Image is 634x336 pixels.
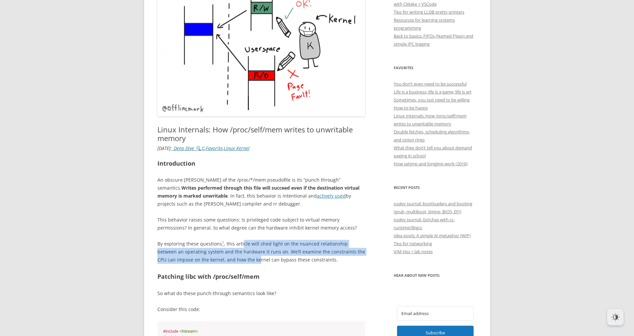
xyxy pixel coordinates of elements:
p: By exploring these questions , this article will shed light on the nuanced relationship between a... [157,240,365,264]
a: Sometimes, you just need to be willing [394,97,470,103]
p: So what do these punch-through semantics look like? [157,289,365,297]
a: Linux Kernel [224,145,250,151]
a: Tips for writing LLDB pretty printers [394,9,464,15]
a: Life is a business; life is a game; life is art [394,89,472,95]
a: Tips for networking [394,241,432,247]
a: What they don’t tell you about demand paging in school [394,145,472,159]
a: osdev journal: bootloaders and booting (grub, multiboot, limine, BIOS, EFI) [394,201,472,215]
a: 1 [222,241,224,247]
a: actively used [317,193,346,199]
a: Favorite [206,145,223,151]
a: How to be happy [394,105,428,111]
p: Consider this code: [157,305,365,313]
h3: Hear about new posts: [394,271,477,279]
a: Double fetches, scheduling algorithms, and onion rings [394,129,470,143]
a: Back to basics: FIFOs (Named Pipes) and simple IPC logging [394,33,473,47]
a: C [202,145,205,151]
i: : , , , [157,145,250,151]
a: You don’t even need to be successful [394,81,467,87]
h3: Recent Posts [394,184,477,192]
h2: Introduction [157,159,365,168]
span: <fstream> [179,329,198,334]
sup: 1 [222,240,224,245]
p: An obscure [PERSON_NAME] of the /proc/*/mem pseudofile is its “punch through” semantics. . In fac... [157,176,365,208]
span: # [163,329,198,334]
a: _Deep Dive 🔍 [172,145,201,151]
strong: Writes performed through this file will succeed even if the destination virtual memory is marked ... [157,185,359,199]
a: VIM tips + lab notes [394,249,433,254]
a: Linux Internals: How /proc/self/mem writes to unwritable memory [394,113,467,127]
a: Idea pools: A simple AI metaphor (WIP) [394,233,471,239]
h1: Linux Internals: How /proc/self/mem writes to unwritable memory [157,125,365,143]
a: How setjmp and longjmp work (2016) [394,161,468,167]
input: Email address [397,306,474,321]
a: osdev journal: Gotchas with cc-runtime/libgcc [394,217,455,231]
h2: Patching libc with /proc/self/mem [157,272,365,281]
p: This behavior raises some questions: Is privileged code subject to virtual memory permissions? In... [157,216,365,232]
h3: Favorites [394,64,477,72]
time: [DATE] [157,145,170,151]
span: include [165,329,178,334]
a: Resources for learning systems programming [394,17,455,31]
